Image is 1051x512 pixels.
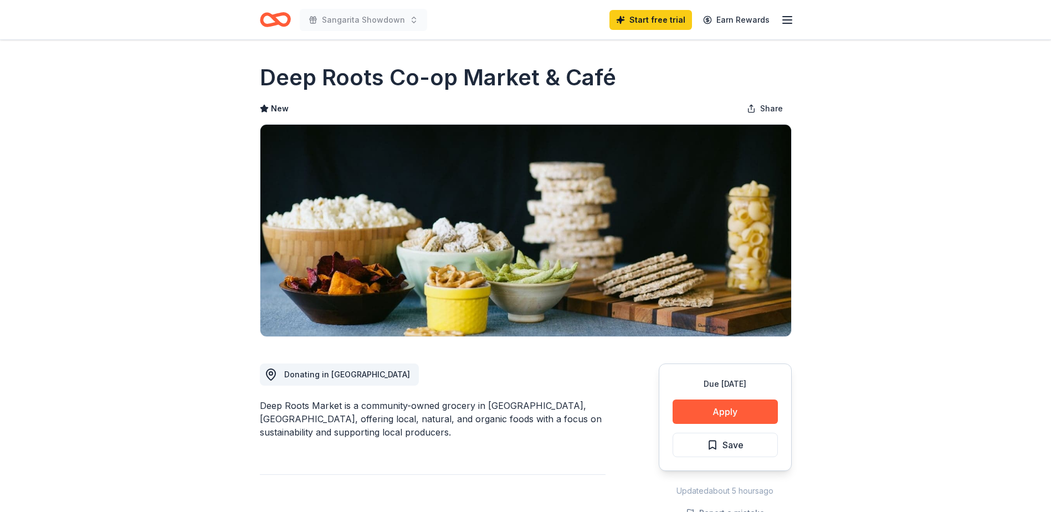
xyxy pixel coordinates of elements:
button: Share [738,98,792,120]
div: Due [DATE] [673,377,778,391]
a: Home [260,7,291,33]
button: Sangarita Showdown [300,9,427,31]
a: Start free trial [609,10,692,30]
span: Share [760,102,783,115]
button: Apply [673,400,778,424]
span: Save [722,438,744,452]
a: Earn Rewards [696,10,776,30]
h1: Deep Roots Co-op Market & Café [260,62,616,93]
img: Image for Deep Roots Co-op Market & Café [260,125,791,336]
span: Donating in [GEOGRAPHIC_DATA] [284,370,410,379]
button: Save [673,433,778,457]
div: Updated about 5 hours ago [659,484,792,498]
span: New [271,102,289,115]
span: Sangarita Showdown [322,13,405,27]
div: Deep Roots Market is a community-owned grocery in [GEOGRAPHIC_DATA], [GEOGRAPHIC_DATA], offering ... [260,399,606,439]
